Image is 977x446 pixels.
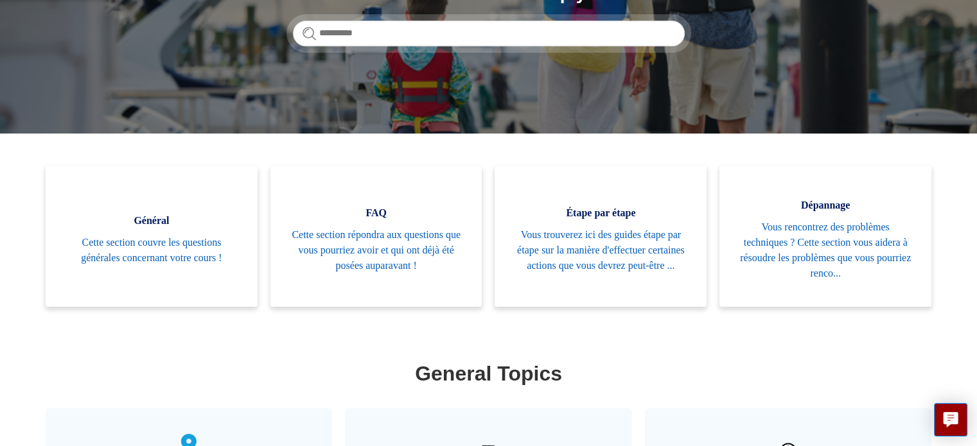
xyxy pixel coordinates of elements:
span: Vous trouverez ici des guides étape par étape sur la manière d'effectuer certaines actions que vo... [514,227,687,273]
span: Dépannage [739,198,912,213]
span: FAQ [290,205,463,221]
a: Étape par étape Vous trouverez ici des guides étape par étape sur la manière d'effectuer certaine... [495,166,707,307]
a: Dépannage Vous rencontrez des problèmes techniques ? Cette section vous aidera à résoudre les pro... [719,166,931,307]
span: Vous rencontrez des problèmes techniques ? Cette section vous aidera à résoudre les problèmes que... [739,219,912,281]
a: FAQ Cette section répondra aux questions que vous pourriez avoir et qui ont déjà été posées aupar... [270,166,482,307]
span: Cette section couvre les questions générales concernant votre cours ! [65,235,238,266]
span: Général [65,213,238,228]
button: Live chat [934,403,967,436]
span: Étape par étape [514,205,687,221]
input: Rechercher [293,21,685,46]
a: Général Cette section couvre les questions générales concernant votre cours ! [46,166,258,307]
h1: General Topics [49,358,928,389]
span: Cette section répondra aux questions que vous pourriez avoir et qui ont déjà été posées auparavant ! [290,227,463,273]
